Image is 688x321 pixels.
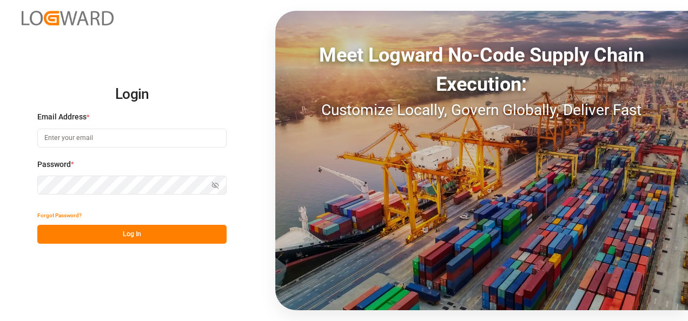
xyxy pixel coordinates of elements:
h2: Login [37,77,227,112]
input: Enter your email [37,129,227,148]
span: Email Address [37,111,87,123]
img: Logward_new_orange.png [22,11,114,25]
span: Password [37,159,71,170]
button: Log In [37,225,227,244]
div: Customize Locally, Govern Globally, Deliver Fast [275,99,688,122]
button: Forgot Password? [37,206,82,225]
div: Meet Logward No-Code Supply Chain Execution: [275,41,688,99]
